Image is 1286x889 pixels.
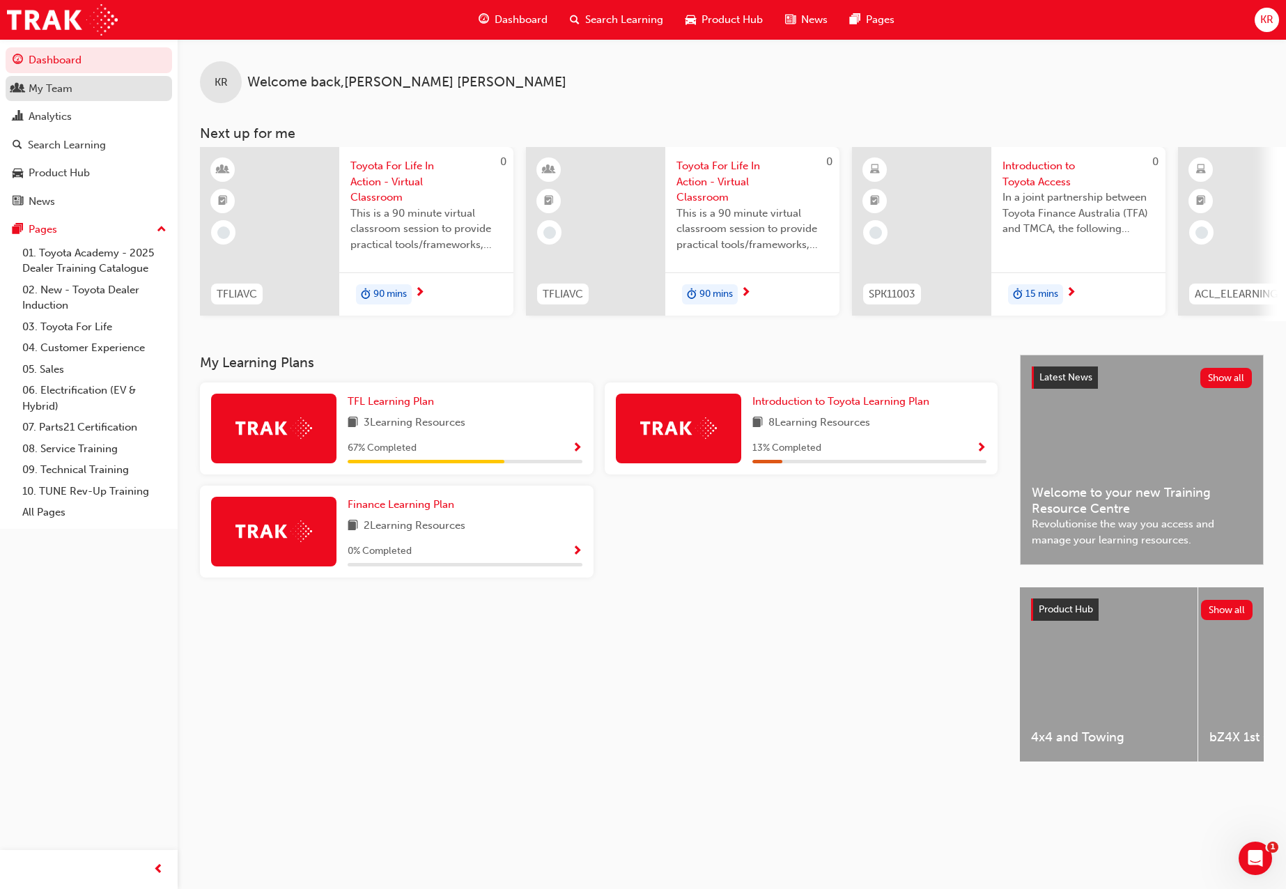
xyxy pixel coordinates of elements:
span: learningResourceType_ELEARNING-icon [870,161,880,179]
span: 90 mins [373,286,407,302]
a: car-iconProduct Hub [674,6,774,34]
div: Analytics [29,109,72,125]
div: News [29,194,55,210]
span: SPK11003 [869,286,915,302]
a: Finance Learning Plan [348,497,460,513]
span: prev-icon [153,861,164,879]
span: book-icon [752,415,763,432]
h3: Next up for me [178,125,1286,141]
span: book-icon [348,415,358,432]
span: learningRecordVerb_NONE-icon [1195,226,1208,239]
span: 1 [1267,842,1278,853]
span: 0 % Completed [348,543,412,559]
span: news-icon [785,11,796,29]
span: news-icon [13,196,23,208]
span: Product Hub [1039,603,1093,615]
a: Dashboard [6,47,172,73]
a: pages-iconPages [839,6,906,34]
span: Toyota For Life In Action - Virtual Classroom [350,158,502,206]
img: Trak [7,4,118,36]
button: Show all [1201,600,1253,620]
img: Trak [640,417,717,439]
span: booktick-icon [544,192,554,210]
a: 08. Service Training [17,438,172,460]
span: 15 mins [1025,286,1058,302]
span: 13 % Completed [752,440,821,456]
span: learningRecordVerb_NONE-icon [543,226,556,239]
span: Toyota For Life In Action - Virtual Classroom [676,158,828,206]
a: 03. Toyota For Life [17,316,172,338]
div: Pages [29,222,57,238]
span: pages-icon [13,224,23,236]
a: 05. Sales [17,359,172,380]
a: Latest NewsShow all [1032,366,1252,389]
span: book-icon [348,518,358,535]
a: Latest NewsShow allWelcome to your new Training Resource CentreRevolutionise the way you access a... [1020,355,1264,565]
span: duration-icon [1013,286,1023,304]
span: duration-icon [687,286,697,304]
a: 02. New - Toyota Dealer Induction [17,279,172,316]
a: 0TFLIAVCToyota For Life In Action - Virtual ClassroomThis is a 90 minute virtual classroom sessio... [200,147,513,316]
span: booktick-icon [870,192,880,210]
button: Pages [6,217,172,242]
div: My Team [29,81,72,97]
a: Search Learning [6,132,172,158]
span: learningRecordVerb_NONE-icon [869,226,882,239]
span: In a joint partnership between Toyota Finance Australia (TFA) and TMCA, the following module has ... [1002,190,1154,237]
span: duration-icon [361,286,371,304]
img: Trak [235,417,312,439]
span: TFLIAVC [217,286,257,302]
span: learningResourceType_INSTRUCTOR_LED-icon [544,161,554,179]
span: Show Progress [572,442,582,455]
span: up-icon [157,221,166,239]
iframe: Intercom live chat [1239,842,1272,875]
span: 0 [500,155,506,168]
span: chart-icon [13,111,23,123]
a: 07. Parts21 Certification [17,417,172,438]
span: This is a 90 minute virtual classroom session to provide practical tools/frameworks, behaviours a... [350,206,502,253]
span: learningRecordVerb_NONE-icon [217,226,230,239]
div: Product Hub [29,165,90,181]
a: Analytics [6,104,172,130]
span: News [801,12,828,28]
div: Search Learning [28,137,106,153]
a: search-iconSearch Learning [559,6,674,34]
span: guage-icon [479,11,489,29]
span: Introduction to Toyota Learning Plan [752,395,929,408]
a: 01. Toyota Academy - 2025 Dealer Training Catalogue [17,242,172,279]
span: car-icon [13,167,23,180]
span: pages-icon [850,11,860,29]
a: 10. TUNE Rev-Up Training [17,481,172,502]
span: booktick-icon [218,192,228,210]
button: DashboardMy TeamAnalyticsSearch LearningProduct HubNews [6,45,172,217]
a: 4x4 and Towing [1020,587,1198,762]
span: TFL Learning Plan [348,395,434,408]
span: Welcome back , [PERSON_NAME] [PERSON_NAME] [247,75,566,91]
span: people-icon [13,83,23,95]
a: My Team [6,76,172,102]
button: Show Progress [572,440,582,457]
span: learningResourceType_INSTRUCTOR_LED-icon [218,161,228,179]
span: 4x4 and Towing [1031,729,1186,745]
a: News [6,189,172,215]
a: Product Hub [6,160,172,186]
a: TFL Learning Plan [348,394,440,410]
span: 3 Learning Resources [364,415,465,432]
h3: My Learning Plans [200,355,998,371]
span: Revolutionise the way you access and manage your learning resources. [1032,516,1252,548]
span: 0 [826,155,832,168]
span: Finance Learning Plan [348,498,454,511]
a: Product HubShow all [1031,598,1253,621]
span: Show Progress [572,546,582,558]
span: next-icon [741,287,751,300]
span: learningResourceType_ELEARNING-icon [1196,161,1206,179]
button: Show all [1200,368,1253,388]
span: car-icon [685,11,696,29]
button: Show Progress [976,440,986,457]
span: ACL_ELEARNING [1195,286,1278,302]
a: 09. Technical Training [17,459,172,481]
span: 90 mins [699,286,733,302]
a: 04. Customer Experience [17,337,172,359]
span: Introduction to Toyota Access [1002,158,1154,190]
a: All Pages [17,502,172,523]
